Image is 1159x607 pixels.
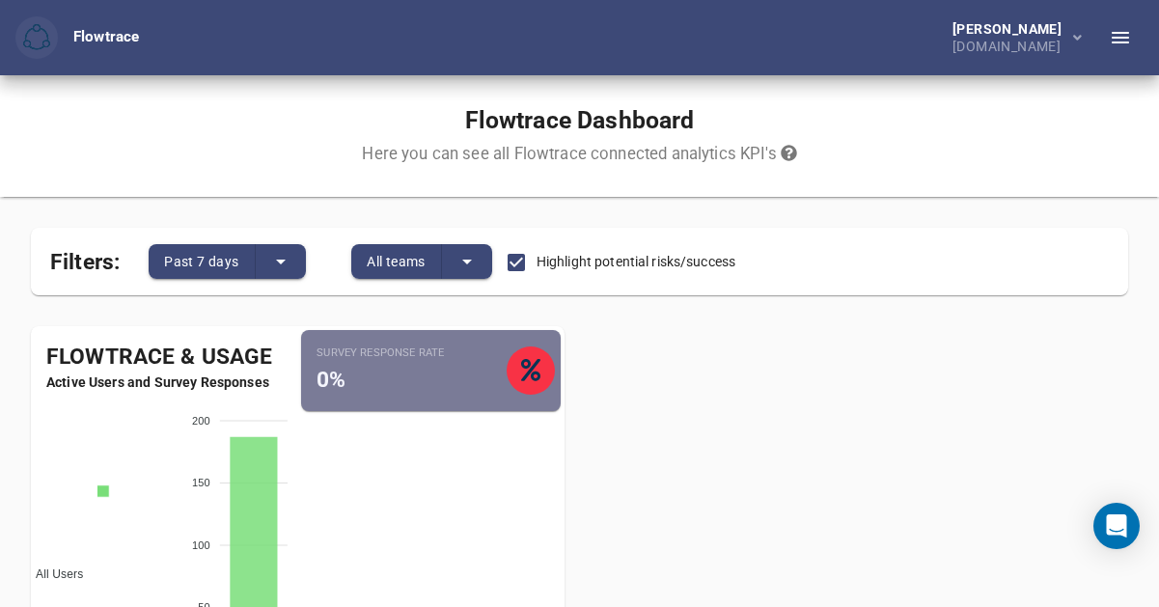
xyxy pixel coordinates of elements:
span: Past 7 days [164,250,238,273]
button: [PERSON_NAME][DOMAIN_NAME] [922,16,1097,59]
span: Highlight potential risks/success [537,252,735,272]
div: Flowtrace [73,27,139,48]
tspan: 200 [192,415,210,427]
div: split button [149,244,305,279]
div: [DOMAIN_NAME] [952,36,1069,53]
tspan: 100 [192,539,210,551]
small: Survey Response Rate [317,345,507,361]
span: 0% [317,367,345,393]
div: Open Intercom Messenger [1093,503,1140,549]
div: Flowtrace & Usage [31,342,297,373]
button: Past 7 days [149,244,255,279]
span: All teams [367,250,426,273]
h1: Flowtrace Dashboard [362,106,796,135]
span: All Users [21,567,83,581]
span: Filters: [50,237,120,279]
span: Active Users and Survey Responses [31,372,297,392]
div: [PERSON_NAME] [952,22,1069,36]
button: All teams [351,244,442,279]
button: Flowtrace [15,16,58,59]
img: Flowtrace [23,24,50,51]
tspan: 150 [192,477,210,488]
div: Here you can see all Flowtrace connected analytics KPI's [362,143,796,166]
div: split button [351,244,492,279]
